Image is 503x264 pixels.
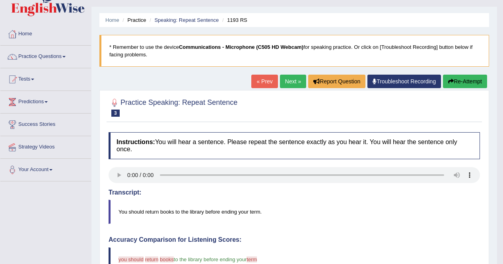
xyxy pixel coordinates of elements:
h4: Transcript: [109,189,480,196]
a: Troubleshoot Recording [367,75,441,88]
blockquote: You should return books to the library before ending your term. [109,200,480,224]
a: Practice Questions [0,46,91,66]
a: Strategy Videos [0,136,91,156]
span: books [160,256,174,262]
span: term [247,256,257,262]
a: Predictions [0,91,91,111]
h4: Accuracy Comparison for Listening Scores: [109,236,480,243]
span: to the library before ending your [174,256,247,262]
a: Speaking: Repeat Sentence [154,17,219,23]
b: Instructions: [117,139,155,145]
span: you should [118,256,144,262]
li: Practice [120,16,146,24]
h2: Practice Speaking: Repeat Sentence [109,97,237,117]
li: 1193 RS [220,16,247,24]
b: Communications - Microphone (C505 HD Webcam) [179,44,303,50]
span: return [145,256,159,262]
a: Your Account [0,159,91,179]
a: Tests [0,68,91,88]
span: 3 [111,110,120,117]
a: Next » [280,75,306,88]
a: Home [105,17,119,23]
a: Success Stories [0,114,91,133]
button: Report Question [308,75,365,88]
button: Re-Attempt [443,75,487,88]
a: Home [0,23,91,43]
blockquote: * Remember to use the device for speaking practice. Or click on [Troubleshoot Recording] button b... [99,35,489,67]
h4: You will hear a sentence. Please repeat the sentence exactly as you hear it. You will hear the se... [109,132,480,159]
a: « Prev [251,75,278,88]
